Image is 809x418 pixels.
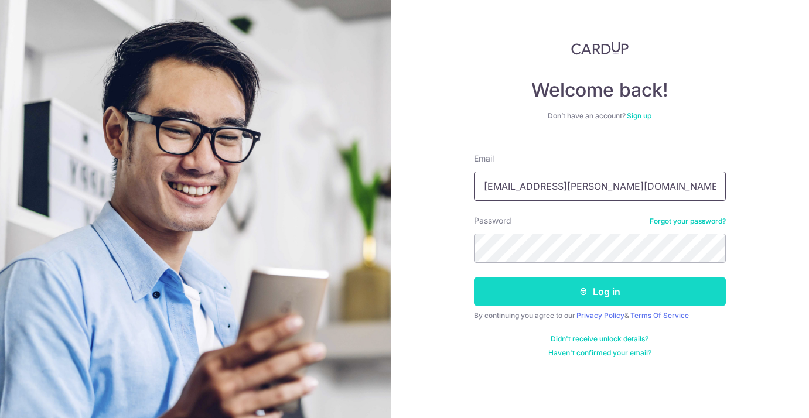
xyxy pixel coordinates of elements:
[474,172,726,201] input: Enter your Email
[474,153,494,165] label: Email
[650,217,726,226] a: Forgot your password?
[474,78,726,102] h4: Welcome back!
[627,111,651,120] a: Sign up
[548,348,651,358] a: Haven't confirmed your email?
[630,311,689,320] a: Terms Of Service
[576,311,624,320] a: Privacy Policy
[474,215,511,227] label: Password
[571,41,629,55] img: CardUp Logo
[474,311,726,320] div: By continuing you agree to our &
[474,277,726,306] button: Log in
[551,334,648,344] a: Didn't receive unlock details?
[474,111,726,121] div: Don’t have an account?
